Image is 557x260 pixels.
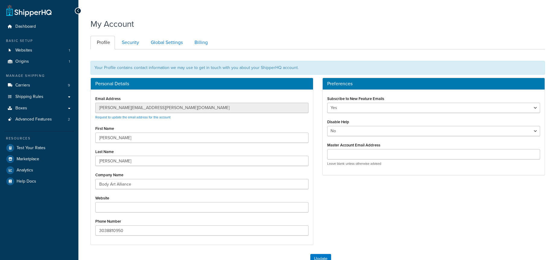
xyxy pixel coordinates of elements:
[5,45,74,56] a: Websites 1
[68,83,70,88] span: 9
[95,126,114,131] label: First Name
[327,96,384,101] label: Subscribe to New Feature Emails
[5,56,74,67] li: Origins
[68,117,70,122] span: 2
[17,157,39,162] span: Marketplace
[5,136,74,141] div: Resources
[327,161,540,166] p: Leave blank unless otherwise advised
[5,45,74,56] li: Websites
[327,120,349,124] label: Disable Help
[15,59,29,64] span: Origins
[17,146,46,151] span: Test Your Rates
[69,48,70,53] span: 1
[6,5,52,17] a: ShipperHQ Home
[69,59,70,64] span: 1
[5,21,74,32] a: Dashboard
[5,80,74,91] li: Carriers
[5,38,74,43] div: Basic Setup
[5,91,74,102] a: Shipping Rules
[17,168,33,173] span: Analytics
[15,106,27,111] span: Boxes
[5,56,74,67] a: Origins 1
[5,143,74,153] a: Test Your Rates
[5,103,74,114] a: Boxes
[5,154,74,164] a: Marketplace
[188,36,213,49] a: Billing
[15,24,36,29] span: Dashboard
[17,179,36,184] span: Help Docs
[5,176,74,187] a: Help Docs
[95,149,114,154] label: Last Name
[15,83,30,88] span: Carriers
[5,80,74,91] a: Carriers 9
[90,36,115,49] a: Profile
[5,165,74,176] a: Analytics
[90,18,134,30] h1: My Account
[95,81,309,86] h3: Personal Details
[95,196,109,200] label: Website
[95,96,121,101] label: Email Address
[5,114,74,125] li: Advanced Features
[144,36,188,49] a: Global Settings
[90,61,545,75] div: Your Profile contains contact information we may use to get in touch with you about your ShipperH...
[327,81,540,86] h3: Preferences
[327,143,380,147] label: Master Account Email Address
[95,173,123,177] label: Company Name
[15,94,43,99] span: Shipping Rules
[5,114,74,125] a: Advanced Features 2
[15,48,32,53] span: Websites
[95,219,121,224] label: Phone Number
[15,117,52,122] span: Advanced Features
[5,73,74,78] div: Manage Shipping
[116,36,144,49] a: Security
[95,115,170,120] a: Request to update the email address for this account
